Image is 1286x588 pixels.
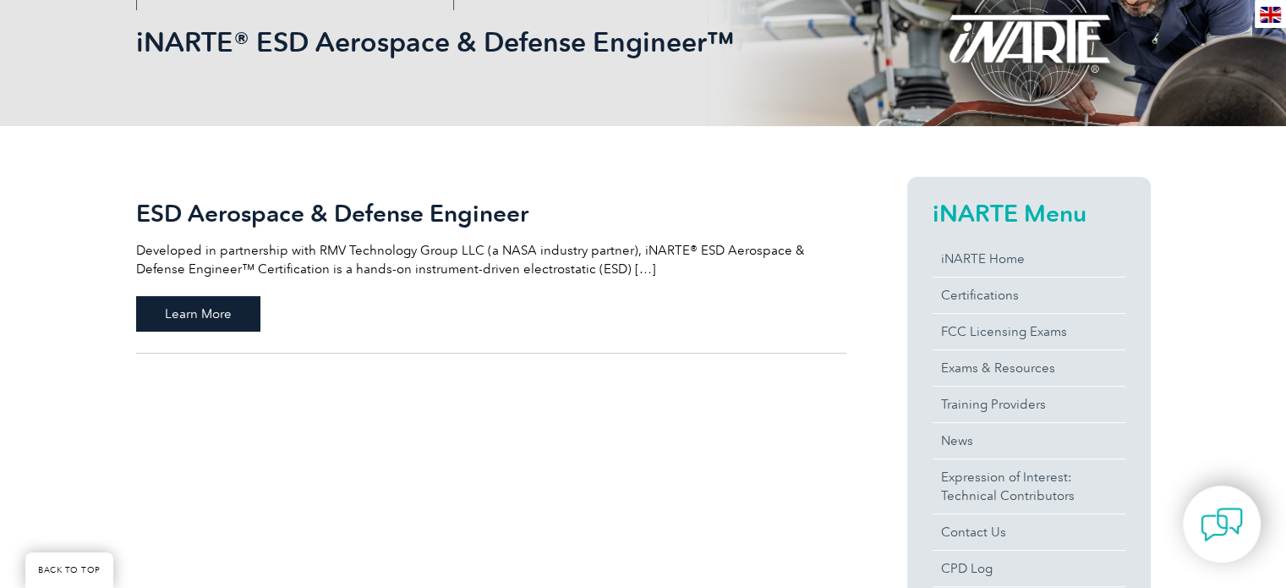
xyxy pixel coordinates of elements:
a: Contact Us [933,514,1125,550]
a: Expression of Interest:Technical Contributors [933,459,1125,514]
a: FCC Licensing Exams [933,314,1125,349]
a: ESD Aerospace & Defense Engineer Developed in partnership with RMV Technology Group LLC (a NASA i... [136,177,846,354]
h2: ESD Aerospace & Defense Engineer [136,200,846,227]
img: contact-chat.png [1201,503,1243,546]
a: Exams & Resources [933,350,1125,386]
a: BACK TO TOP [25,552,113,588]
p: Developed in partnership with RMV Technology Group LLC (a NASA industry partner), iNARTE® ESD Aer... [136,241,846,278]
a: Certifications [933,278,1125,313]
a: CPD Log [933,551,1125,586]
a: News [933,423,1125,459]
a: Training Providers [933,387,1125,422]
h2: iNARTE Menu [933,200,1125,227]
h1: iNARTE® ESD Aerospace & Defense Engineer™ [136,25,785,58]
a: iNARTE Home [933,241,1125,277]
span: Learn More [136,296,260,332]
img: en [1260,7,1281,23]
